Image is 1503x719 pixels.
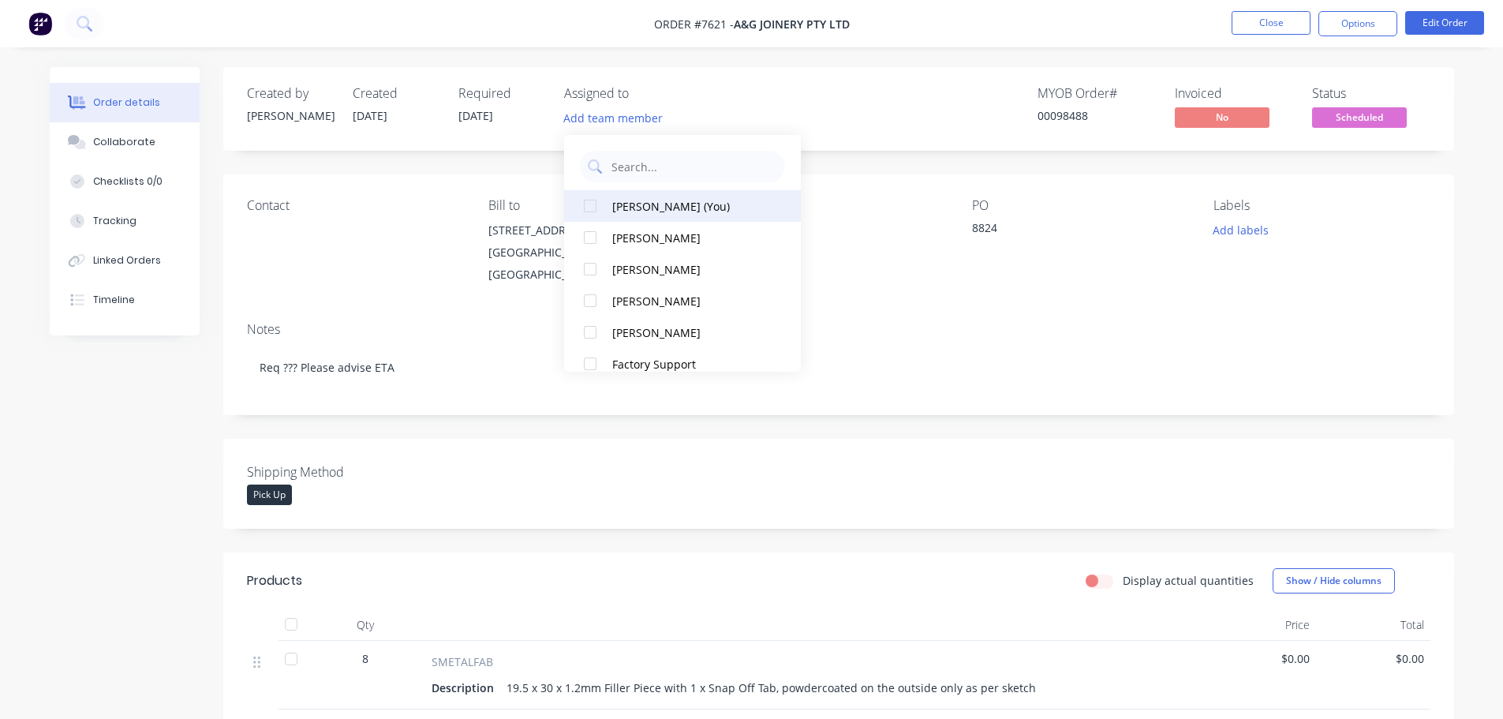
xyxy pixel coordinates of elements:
[28,12,52,36] img: Factory
[50,241,200,280] button: Linked Orders
[564,107,671,129] button: Add team member
[1038,107,1156,124] div: 00098488
[432,653,493,670] span: SMETALFAB
[612,324,770,341] div: [PERSON_NAME]
[564,86,722,101] div: Assigned to
[564,316,801,348] button: [PERSON_NAME]
[247,485,292,505] div: Pick Up
[1405,11,1484,35] button: Edit Order
[50,280,200,320] button: Timeline
[1038,86,1156,101] div: MYOB Order #
[247,462,444,481] label: Shipping Method
[612,261,770,278] div: [PERSON_NAME]
[1175,107,1269,127] span: No
[458,108,493,123] span: [DATE]
[612,356,770,373] div: Factory Support
[247,86,334,101] div: Created by
[247,343,1430,391] div: Req ??? Please advise ETA
[610,151,777,182] input: Search...
[247,322,1430,337] div: Notes
[500,676,1042,699] div: 19.5 x 30 x 1.2mm Filler Piece with 1 x Snap Off Tab, powdercoated on the outside only as per sketch
[1312,107,1407,127] span: Scheduled
[247,198,463,213] div: Contact
[488,198,705,213] div: Bill to
[50,83,200,122] button: Order details
[1202,609,1316,641] div: Price
[564,348,801,380] button: Factory Support
[50,162,200,201] button: Checklists 0/0
[564,285,801,316] button: [PERSON_NAME]
[93,214,136,228] div: Tracking
[488,242,705,286] div: [GEOGRAPHIC_DATA], [GEOGRAPHIC_DATA], 2565
[353,108,387,123] span: [DATE]
[432,676,500,699] div: Description
[93,95,160,110] div: Order details
[488,219,705,286] div: [STREET_ADDRESS][GEOGRAPHIC_DATA], [GEOGRAPHIC_DATA], 2565
[93,253,161,268] div: Linked Orders
[1312,107,1407,131] button: Scheduled
[93,293,135,307] div: Timeline
[612,293,770,309] div: [PERSON_NAME]
[50,122,200,162] button: Collaborate
[1273,568,1395,594] button: Show / Hide columns
[362,650,368,667] span: 8
[1316,609,1430,641] div: Total
[458,86,545,101] div: Required
[1213,198,1430,213] div: Labels
[1123,572,1254,589] label: Display actual quantities
[1175,86,1293,101] div: Invoiced
[318,609,413,641] div: Qty
[93,135,155,149] div: Collaborate
[247,571,302,590] div: Products
[612,230,770,246] div: [PERSON_NAME]
[734,17,850,32] span: A&G Joinery Pty Ltd
[972,198,1188,213] div: PO
[564,222,801,253] button: [PERSON_NAME]
[247,107,334,124] div: [PERSON_NAME]
[488,219,705,242] div: [STREET_ADDRESS]
[564,190,801,222] button: [PERSON_NAME] (You)
[1318,11,1397,36] button: Options
[564,253,801,285] button: [PERSON_NAME]
[1232,11,1310,35] button: Close
[1205,219,1277,241] button: Add labels
[1208,650,1310,667] span: $0.00
[1312,86,1430,101] div: Status
[972,219,1169,242] div: 8824
[353,86,439,101] div: Created
[612,198,770,215] div: [PERSON_NAME] (You)
[93,174,163,189] div: Checklists 0/0
[555,107,671,129] button: Add team member
[1322,650,1424,667] span: $0.00
[50,201,200,241] button: Tracking
[654,17,734,32] span: Order #7621 -
[730,198,946,213] div: Pick up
